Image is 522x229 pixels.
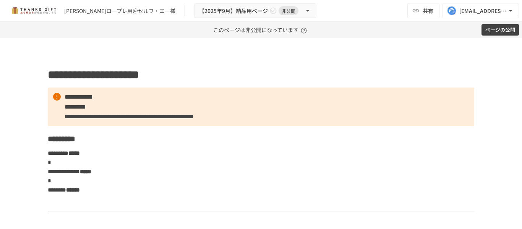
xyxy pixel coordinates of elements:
span: 共有 [423,6,433,15]
span: 【2025年9月】納品用ページ [199,6,268,16]
button: [EMAIL_ADDRESS][DOMAIN_NAME] [443,3,519,18]
div: [PERSON_NAME]ロープレ用＠セルフ・エー様 [64,7,175,15]
span: 非公開 [279,7,298,15]
button: 【2025年9月】納品用ページ非公開 [194,3,316,18]
div: [EMAIL_ADDRESS][DOMAIN_NAME] [459,6,507,16]
button: 共有 [407,3,439,18]
p: このページは非公開になっています [213,22,309,38]
img: mMP1OxWUAhQbsRWCurg7vIHe5HqDpP7qZo7fRoNLXQh [9,5,58,17]
button: ページの公開 [481,24,519,36]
